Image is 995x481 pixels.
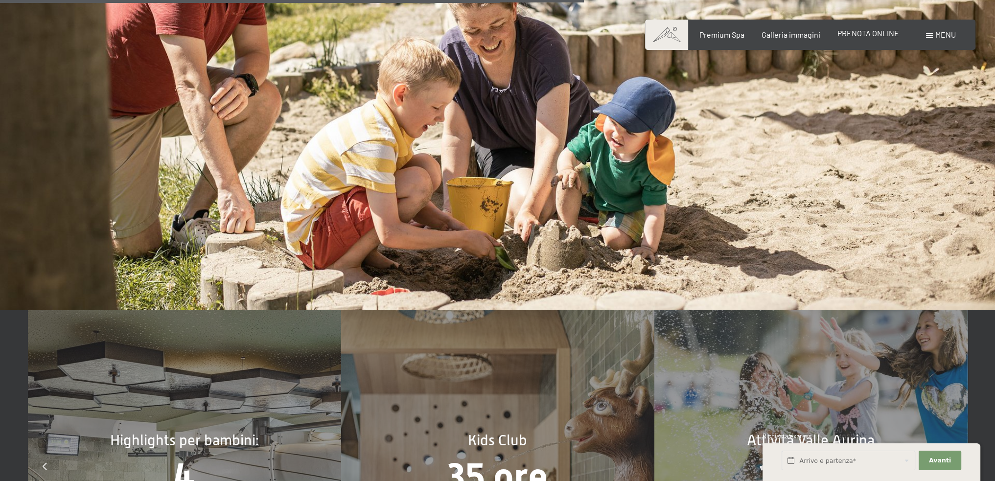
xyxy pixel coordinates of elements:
[837,28,899,38] a: PRENOTA ONLINE
[747,432,875,448] span: Attività Valle Aurina
[468,432,527,448] span: Kids Club
[110,432,259,448] span: Highlights per bambini:
[763,432,811,440] span: Richiesta express
[919,451,961,471] button: Avanti
[935,30,956,39] span: Menu
[762,30,820,39] a: Galleria immagini
[699,30,744,39] a: Premium Spa
[929,456,951,465] span: Avanti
